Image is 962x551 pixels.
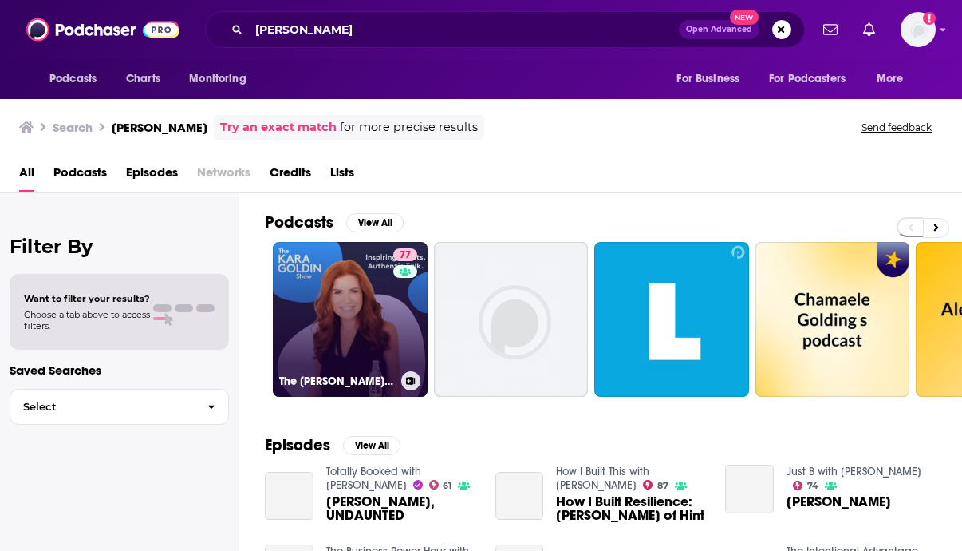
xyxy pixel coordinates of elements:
[901,12,936,47] span: Logged in as sophiak
[330,160,354,192] a: Lists
[38,64,117,94] button: open menu
[265,435,400,455] a: EpisodesView All
[817,16,844,43] a: Show notifications dropdown
[443,482,451,490] span: 61
[679,20,759,39] button: Open AdvancedNew
[24,309,150,331] span: Choose a tab above to access filters.
[665,64,759,94] button: open menu
[19,160,34,192] a: All
[10,235,229,258] h2: Filter By
[857,16,881,43] a: Show notifications dropdown
[126,68,160,90] span: Charts
[346,213,404,232] button: View All
[53,120,93,135] h3: Search
[24,293,150,304] span: Want to filter your results?
[10,389,229,425] button: Select
[326,495,476,522] a: Kara Goldin, UNDAUNTED
[279,375,395,388] h3: The [PERSON_NAME] Show
[657,482,668,490] span: 87
[686,26,752,34] span: Open Advanced
[326,465,421,492] a: Totally Booked with Zibby
[26,14,179,45] img: Podchaser - Follow, Share and Rate Podcasts
[556,495,706,522] a: How I Built Resilience: Kara Goldin of Hint
[205,11,805,48] div: Search podcasts, credits, & more...
[429,480,452,490] a: 61
[495,472,544,521] a: How I Built Resilience: Kara Goldin of Hint
[53,160,107,192] a: Podcasts
[787,495,891,509] span: [PERSON_NAME]
[273,242,428,397] a: 77The [PERSON_NAME] Show
[901,12,936,47] button: Show profile menu
[865,64,924,94] button: open menu
[769,68,846,90] span: For Podcasters
[197,160,250,192] span: Networks
[393,248,417,261] a: 77
[923,12,936,25] svg: Add a profile image
[189,68,246,90] span: Monitoring
[340,118,478,137] span: for more precise results
[112,120,207,135] h3: [PERSON_NAME]
[759,64,869,94] button: open menu
[725,465,774,513] a: Kara Goldin
[556,495,706,522] span: How I Built Resilience: [PERSON_NAME] of Hint
[270,160,311,192] a: Credits
[265,472,313,521] a: Kara Goldin, UNDAUNTED
[807,482,818,490] span: 74
[676,68,739,90] span: For Business
[343,436,400,455] button: View All
[901,12,936,47] img: User Profile
[857,121,936,134] button: Send feedback
[326,495,476,522] span: [PERSON_NAME], UNDAUNTED
[643,480,668,490] a: 87
[265,212,333,232] h2: Podcasts
[49,68,97,90] span: Podcasts
[220,118,337,137] a: Try an exact match
[10,363,229,378] p: Saved Searches
[10,402,195,412] span: Select
[877,68,904,90] span: More
[265,435,330,455] h2: Episodes
[178,64,266,94] button: open menu
[116,64,170,94] a: Charts
[400,248,411,264] span: 77
[787,495,891,509] a: Kara Goldin
[793,481,818,490] a: 74
[126,160,178,192] a: Episodes
[787,465,921,478] a: Just B with Bethenny Frankel
[249,17,679,42] input: Search podcasts, credits, & more...
[730,10,759,25] span: New
[556,465,649,492] a: How I Built This with Guy Raz
[265,212,404,232] a: PodcastsView All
